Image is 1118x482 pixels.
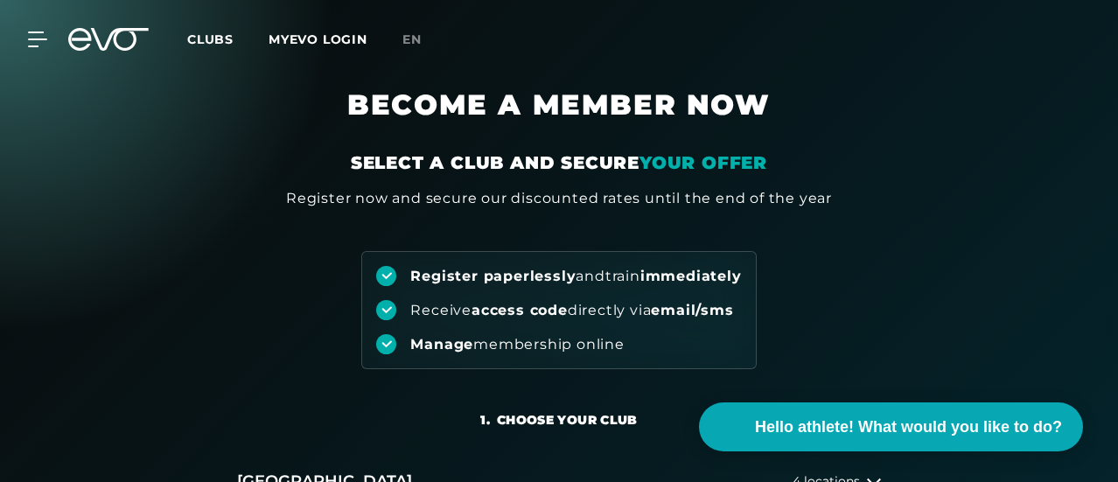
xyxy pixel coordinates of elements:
[410,268,576,284] font: Register paperlessly
[402,30,443,50] a: en
[351,152,639,173] font: SELECT A CLUB AND SECURE
[755,418,1062,436] font: Hello athlete! What would you like to do?
[187,31,234,47] font: Clubs
[402,31,422,47] font: en
[497,412,638,428] font: Choose your club
[410,302,472,318] font: Receive
[472,302,568,318] font: access code
[269,31,367,47] a: MYEVO LOGIN
[347,87,770,122] font: BECOME A MEMBER NOW
[187,31,269,47] a: Clubs
[651,302,733,318] font: email/sms
[410,336,473,353] font: Manage
[568,302,652,318] font: directly via
[576,268,604,284] font: and
[480,412,490,428] font: 1.
[473,336,625,353] font: membership online
[639,152,767,173] font: YOUR OFFER
[286,190,832,206] font: Register now and secure our discounted rates until the end of the year
[605,268,640,284] font: train
[640,268,742,284] font: immediately
[699,402,1083,451] button: Hello athlete! What would you like to do?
